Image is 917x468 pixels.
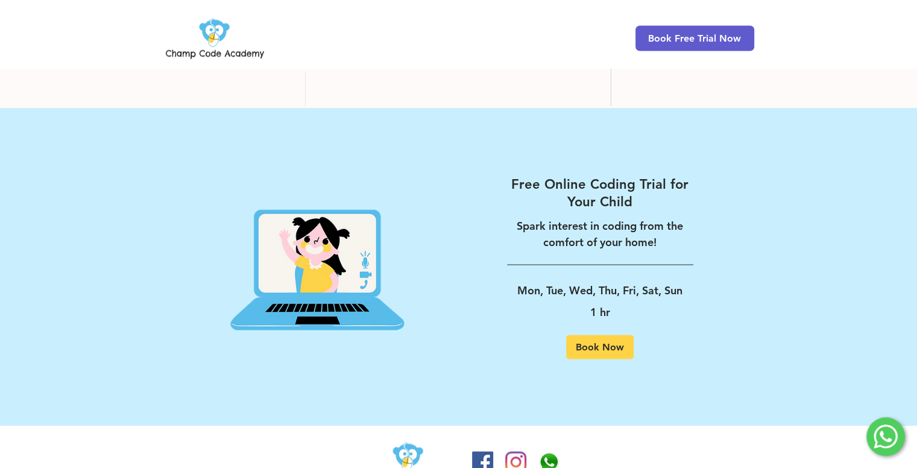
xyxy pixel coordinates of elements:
p: Spark interest in coding from the comfort of your home! [507,217,693,250]
span: Book Now [576,342,624,352]
a: Book Free Trial Now [635,25,754,51]
p: 1 hr [507,301,693,323]
a: Book Now [566,335,634,359]
img: Champ Code Academy Logo PNG.png [163,14,266,62]
a: Free Online Coding Trial for Your Child [507,175,693,210]
span: Book Free Trial Now [648,33,741,44]
p: Mon, Tue, Wed, Thu, Fri, Sat, Sun [507,279,693,301]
